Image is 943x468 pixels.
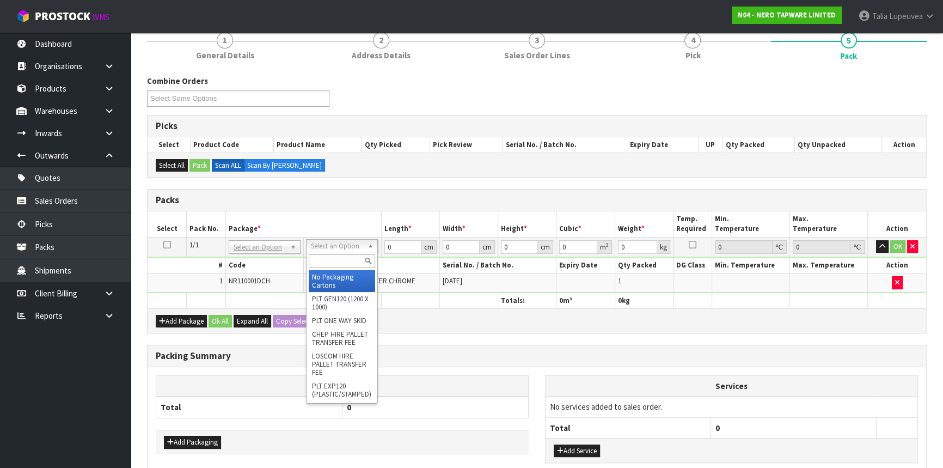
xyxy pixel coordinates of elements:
[480,240,495,254] div: cm
[244,159,325,172] label: Scan By [PERSON_NAME]
[498,211,556,237] th: Height
[347,402,351,412] span: 0
[156,315,207,328] button: Add Package
[156,375,529,397] th: Packagings
[615,258,673,273] th: Qty Packed
[615,293,673,308] th: kg
[538,240,553,254] div: cm
[556,211,615,237] th: Cubic
[309,327,375,349] li: CHEP HIRE PALLET TRANSFER FEE
[712,258,790,273] th: Min. Temperature
[352,50,411,61] span: Address Details
[618,296,622,305] span: 0
[93,12,109,22] small: WMS
[217,32,233,48] span: 1
[309,270,375,292] li: No Packaging Cartons
[430,137,503,153] th: Pick Review
[684,32,701,48] span: 4
[274,137,362,153] th: Product Name
[225,258,303,273] th: Code
[889,11,923,21] span: Lupeuvea
[443,276,462,285] span: [DATE]
[504,50,570,61] span: Sales Order Lines
[209,315,232,328] button: Ok All
[311,240,363,253] span: Select an Option
[890,240,905,253] button: OK
[554,445,600,458] button: Add Service
[234,241,286,254] span: Select an Option
[189,240,199,250] span: 1/1
[657,240,670,254] div: kg
[790,211,868,237] th: Max. Temperature
[303,258,439,273] th: Name
[685,50,700,61] span: Pick
[559,296,563,305] span: 0
[503,137,627,153] th: Serial No. / Batch No.
[148,137,190,153] th: Select
[421,240,437,254] div: cm
[738,10,836,20] strong: N04 - NERO TAPWARE LIMITED
[868,211,926,237] th: Action
[309,379,375,401] li: PLT EXP120 (PLASTIC/STAMPED)
[156,121,918,131] h3: Picks
[546,417,711,438] th: Total
[362,137,430,153] th: Qty Picked
[156,397,342,418] th: Total
[546,397,917,417] td: No services added to sales order.
[196,50,254,61] span: General Details
[618,276,621,285] span: 1
[219,276,223,285] span: 1
[273,315,321,328] button: Copy Selected
[190,137,273,153] th: Product Code
[498,293,556,308] th: Totals:
[212,159,244,172] label: Scan ALL
[841,32,857,48] span: 5
[556,258,615,273] th: Expiry Date
[439,258,556,273] th: Serial No. / Batch No.
[712,211,790,237] th: Min. Temperature
[773,240,787,254] div: ℃
[715,423,720,433] span: 0
[840,50,857,62] span: Pack
[546,376,917,397] th: Services
[147,75,208,87] label: Combine Orders
[732,7,842,24] a: N04 - NERO TAPWARE LIMITED
[597,240,612,254] div: m
[309,314,375,327] li: PLT ONE WAY SKID
[556,293,615,308] th: m³
[234,315,271,328] button: Expand All
[698,137,722,153] th: UP
[606,241,609,248] sup: 3
[309,349,375,379] li: LOSCOM HIRE PALLET TRANSFER FEE
[156,195,918,205] h3: Packs
[381,211,439,237] th: Length
[156,351,918,361] h3: Packing Summary
[156,159,188,172] button: Select All
[673,211,712,237] th: Temp. Required
[439,211,498,237] th: Width
[164,436,221,449] button: Add Packaging
[881,137,926,153] th: Action
[529,32,545,48] span: 3
[872,11,887,21] span: Talia
[673,258,712,273] th: DG Class
[148,211,187,237] th: Select
[229,276,270,285] span: NR110001DCH
[790,258,868,273] th: Max. Temperature
[35,9,90,23] span: ProStock
[868,258,926,273] th: Action
[373,32,389,48] span: 2
[187,211,226,237] th: Pack No.
[237,317,268,326] span: Expand All
[615,211,673,237] th: Weight
[795,137,882,153] th: Qty Unpacked
[722,137,794,153] th: Qty Packed
[627,137,698,153] th: Expiry Date
[148,258,225,273] th: #
[309,292,375,314] li: PLT GEN120 (1200 X 1000)
[225,211,381,237] th: Package
[16,9,30,23] img: cube-alt.png
[189,159,210,172] button: Pack
[850,240,865,254] div: ℃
